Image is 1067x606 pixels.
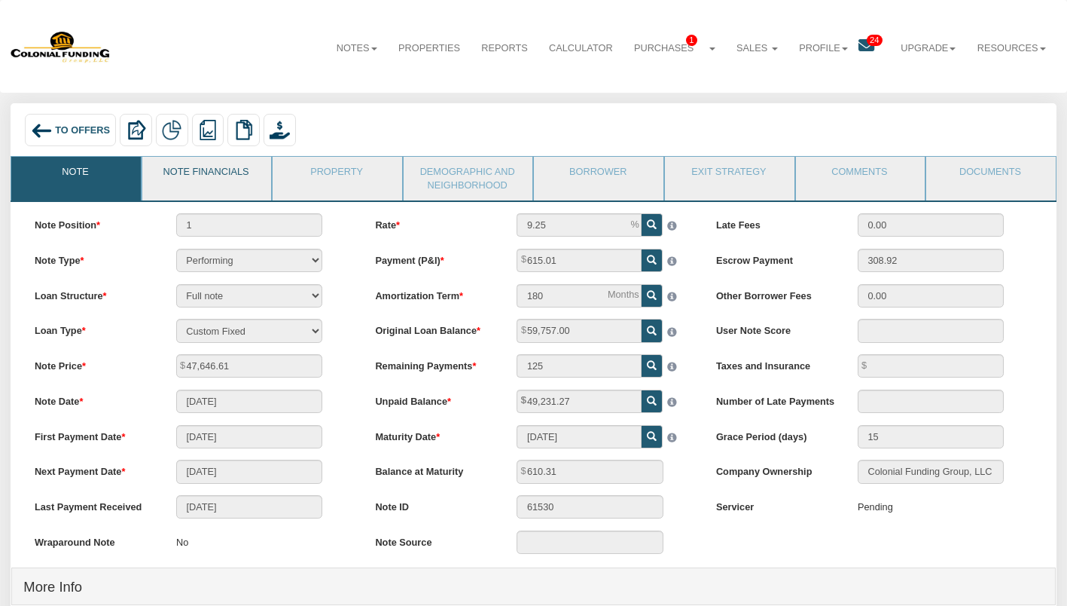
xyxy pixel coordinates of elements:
input: This field can contain only numeric characters [517,213,641,237]
a: Note Financials [142,157,270,194]
label: Rate [364,213,505,232]
label: Late Fees [704,213,846,232]
input: MM/DD/YYYY [176,390,323,413]
label: Next Payment Date [23,460,164,479]
label: Loan Type [23,319,164,338]
label: Payment (P&I) [364,249,505,268]
input: MM/DD/YYYY [176,460,323,483]
label: Company Ownership [704,460,846,479]
label: Grace Period (days) [704,425,846,444]
label: Note ID [364,495,505,514]
input: MM/DD/YYYY [176,495,323,519]
label: First Payment Date [23,425,164,444]
span: 24 [867,35,883,46]
label: Maturity Date [364,425,505,444]
a: Notes [326,30,388,66]
label: Other Borrower Fees [704,284,846,303]
a: Sales [726,30,788,66]
label: Balance at Maturity [364,460,505,479]
a: Upgrade [890,30,967,66]
label: Remaining Payments [364,354,505,373]
a: Documents [926,157,1054,194]
label: Escrow Payment [704,249,846,268]
h4: More Info [23,572,1043,603]
a: Reports [471,30,538,66]
img: back_arrow_left_icon.svg [31,120,52,141]
input: MM/DD/YYYY [176,425,323,448]
a: Comments [796,157,924,194]
input: MM/DD/YYYY [517,425,641,448]
label: Unpaid Balance [364,390,505,409]
a: Exit Strategy [665,157,793,194]
label: Wraparound Note [23,531,164,549]
a: Note [11,157,139,194]
label: Note Position [23,213,164,232]
label: Note Price [23,354,164,373]
a: Purchases1 [623,30,726,66]
img: partial.png [162,120,181,139]
a: Property [273,157,401,194]
a: Demographic and Neighborhood [404,157,532,200]
label: Loan Structure [23,284,164,303]
img: 579666 [11,30,111,63]
label: Original Loan Balance [364,319,505,338]
img: purchase_offer.png [270,120,289,139]
label: Last Payment Received [23,495,164,514]
img: copy.png [234,120,254,139]
a: Calculator [538,30,623,66]
a: Resources [967,30,1056,66]
label: Number of Late Payments [704,390,846,409]
span: To Offers [55,124,110,136]
a: Profile [788,30,858,66]
a: Borrower [534,157,662,194]
label: Note Date [23,390,164,409]
p: No [176,531,188,556]
a: Properties [388,30,471,66]
img: reports.png [198,120,218,139]
a: 24 [858,30,890,66]
label: Taxes and Insurance [704,354,846,373]
div: Pending [858,495,893,521]
label: User Note Score [704,319,846,338]
label: Note Type [23,249,164,268]
span: 1 [686,35,697,46]
label: Amortization Term [364,284,505,303]
img: export.svg [126,120,145,139]
label: Servicer [704,495,846,514]
label: Note Source [364,531,505,549]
